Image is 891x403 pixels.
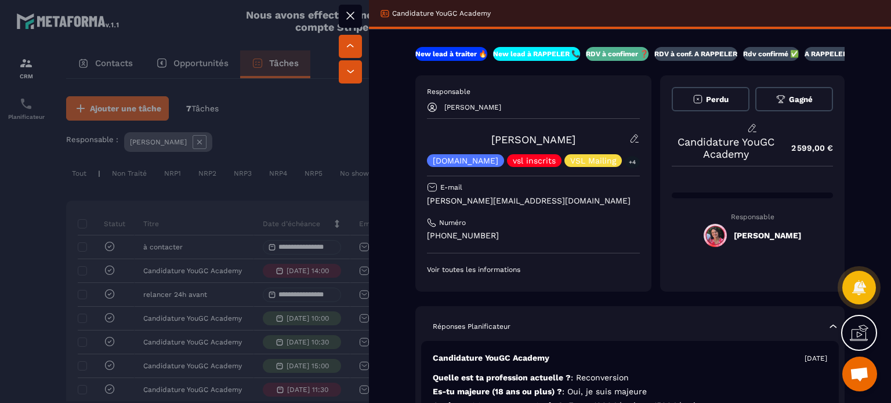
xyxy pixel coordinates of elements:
[562,387,647,396] span: : Oui, je suis majeure
[433,353,549,364] p: Candidature YouGC Academy
[706,95,729,104] span: Perdu
[780,137,833,159] p: 2 599,00 €
[734,231,801,240] h5: [PERSON_NAME]
[491,133,575,146] a: [PERSON_NAME]
[743,49,799,59] p: Rdv confirmé ✅
[427,195,640,206] p: [PERSON_NAME][EMAIL_ADDRESS][DOMAIN_NAME]
[427,87,640,96] p: Responsable
[805,354,827,363] p: [DATE]
[789,95,813,104] span: Gagné
[427,230,640,241] p: [PHONE_NUMBER]
[433,386,827,397] p: Es-tu majeure (18 ans ou plus) ?
[439,218,466,227] p: Numéro
[392,9,491,18] p: Candidature YouGC Academy
[433,157,498,165] p: [DOMAIN_NAME]
[672,213,833,221] p: Responsable
[427,265,640,274] p: Voir toutes les informations
[513,157,556,165] p: vsl inscrits
[570,157,616,165] p: VSL Mailing
[415,49,487,59] p: New lead à traiter 🔥
[654,49,737,59] p: RDV à conf. A RAPPELER
[672,87,749,111] button: Perdu
[433,372,827,383] p: Quelle est ta profession actuelle ?
[571,373,629,382] span: : Reconversion
[672,136,780,160] p: Candidature YouGC Academy
[493,49,580,59] p: New lead à RAPPELER 📞
[440,183,462,192] p: E-mail
[586,49,649,59] p: RDV à confimer ❓
[842,357,877,391] a: Ouvrir le chat
[625,156,640,168] p: +4
[444,103,501,111] p: [PERSON_NAME]
[755,87,833,111] button: Gagné
[433,322,510,331] p: Réponses Planificateur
